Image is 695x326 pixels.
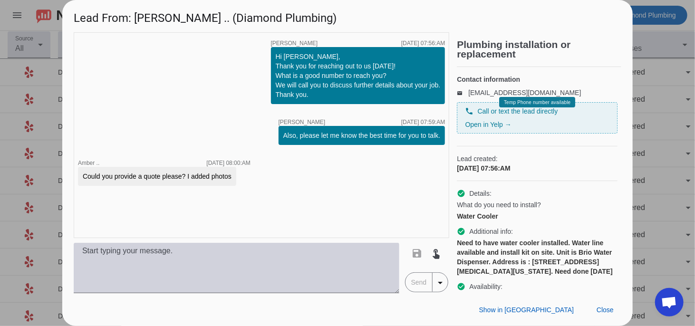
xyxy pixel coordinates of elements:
[271,40,318,46] span: [PERSON_NAME]
[78,160,99,166] span: Amber ..
[457,238,618,276] div: Need to have water cooler installed. Water line available and install kit on site. Unit is Brio W...
[457,282,465,291] mat-icon: check_circle
[401,119,445,125] div: [DATE] 07:59:AM
[465,121,511,128] a: Open in Yelp →
[457,90,468,95] mat-icon: email
[469,227,513,236] span: Additional info:
[472,301,581,318] button: Show in [GEOGRAPHIC_DATA]
[655,288,684,316] div: Open chat
[457,211,618,221] div: Water Cooler
[457,200,541,210] span: What do you need to install?
[431,248,442,259] mat-icon: touch_app
[434,277,446,288] mat-icon: arrow_drop_down
[283,131,441,140] div: Also, please let me know the best time for you to talk.​
[479,306,574,314] span: Show in [GEOGRAPHIC_DATA]
[597,306,614,314] span: Close
[469,189,492,198] span: Details:
[457,75,618,84] h4: Contact information
[206,160,250,166] div: [DATE] 08:00:AM
[477,106,558,116] span: Call or text the lead directly
[465,107,473,115] mat-icon: phone
[589,301,621,318] button: Close
[83,172,232,181] div: Could you provide a quote please? I added photos
[279,119,326,125] span: [PERSON_NAME]
[401,40,445,46] div: [DATE] 07:56:AM
[457,163,618,173] div: [DATE] 07:56:AM
[457,40,621,59] h2: Plumbing installation or replacement
[469,282,502,291] span: Availability:
[457,227,465,236] mat-icon: check_circle
[276,52,441,99] div: Hi [PERSON_NAME], Thank you for reaching out to us [DATE]! What is a good number to reach you? We...
[457,189,465,198] mat-icon: check_circle
[457,154,618,163] span: Lead created:
[468,89,581,96] a: [EMAIL_ADDRESS][DOMAIN_NAME]
[504,100,570,105] span: Temp Phone number available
